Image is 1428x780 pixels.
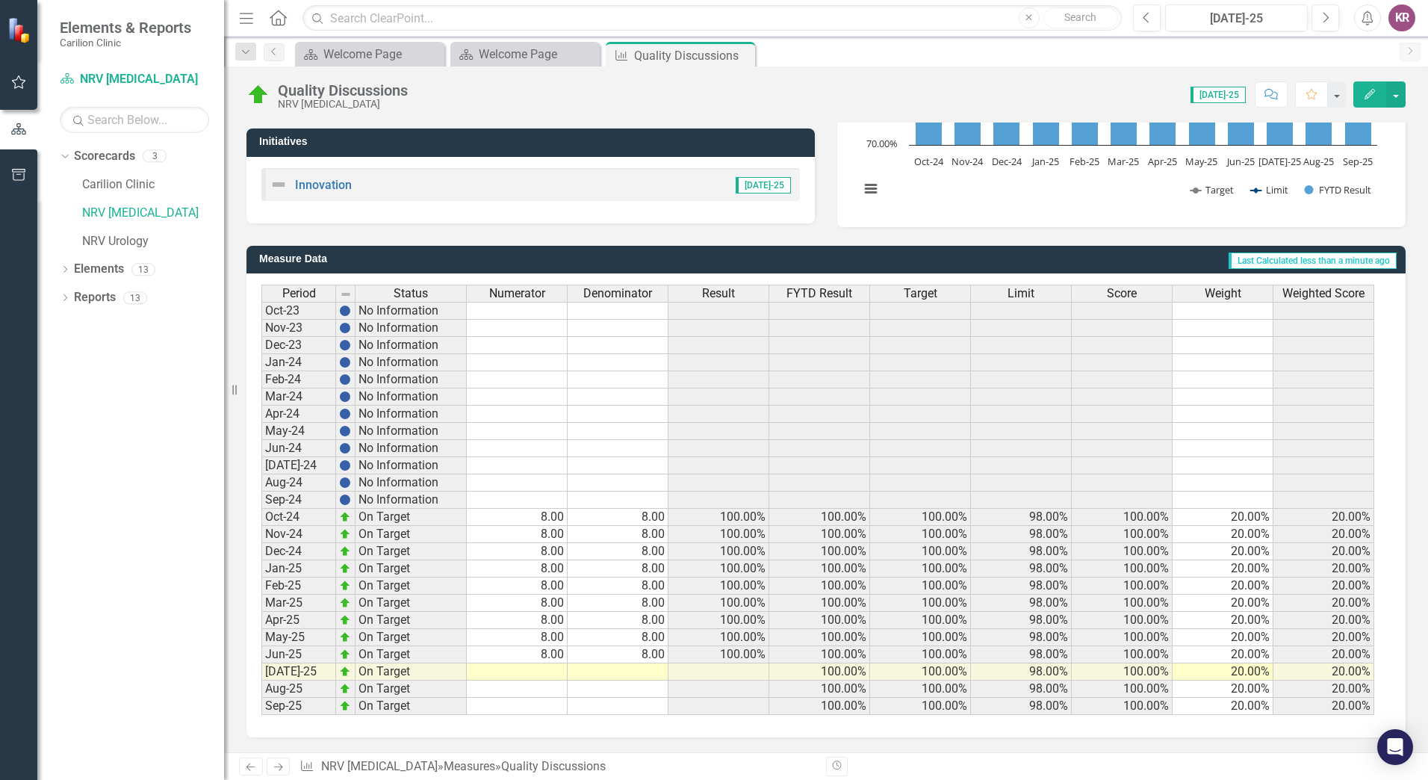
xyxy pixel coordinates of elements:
td: 98.00% [971,560,1072,578]
td: On Target [356,681,467,698]
div: 13 [123,291,147,304]
td: Nov-24 [261,526,336,543]
td: 100.00% [769,646,870,663]
td: On Target [356,698,467,715]
td: 100.00% [668,612,769,629]
a: Welcome Page [454,45,596,64]
span: Status [394,287,428,300]
td: No Information [356,371,467,389]
img: zOikAAAAAElFTkSuQmCC [339,580,351,592]
td: 20.00% [1173,663,1273,681]
td: 20.00% [1273,612,1374,629]
td: 20.00% [1273,543,1374,560]
td: No Information [356,474,467,492]
td: 100.00% [668,509,769,526]
button: Show Limit [1251,183,1288,196]
text: Feb-25 [1070,155,1099,168]
td: May-24 [261,423,336,440]
small: Carilion Clinic [60,37,191,49]
td: 100.00% [870,560,971,578]
td: Jun-24 [261,440,336,457]
td: 8.00 [467,543,568,560]
img: BgCOk07PiH71IgAAAABJRU5ErkJggg== [339,391,351,403]
td: No Information [356,406,467,423]
img: zOikAAAAAElFTkSuQmCC [339,528,351,540]
td: On Target [356,629,467,646]
td: Jun-25 [261,646,336,663]
td: 100.00% [870,595,971,612]
td: On Target [356,612,467,629]
a: NRV [MEDICAL_DATA] [60,71,209,88]
td: 20.00% [1173,526,1273,543]
td: Nov-23 [261,320,336,337]
td: 20.00% [1273,560,1374,578]
td: 100.00% [769,698,870,715]
img: BgCOk07PiH71IgAAAABJRU5ErkJggg== [339,322,351,334]
td: 98.00% [971,595,1072,612]
td: Apr-25 [261,612,336,629]
div: Open Intercom Messenger [1377,729,1413,765]
div: Welcome Page [323,45,441,64]
td: 98.00% [971,663,1072,681]
td: 8.00 [568,646,668,663]
td: 100.00% [668,560,769,578]
img: zOikAAAAAElFTkSuQmCC [339,649,351,660]
td: 20.00% [1273,595,1374,612]
input: Search ClearPoint... [302,5,1122,31]
a: Carilion Clinic [82,176,224,194]
a: Reports [74,289,116,306]
img: BgCOk07PiH71IgAAAABJRU5ErkJggg== [339,442,351,454]
text: May-25 [1185,155,1217,168]
td: Sep-25 [261,698,336,715]
text: Oct-24 [914,155,944,168]
td: Dec-23 [261,337,336,354]
td: 100.00% [870,509,971,526]
span: Elements & Reports [60,19,191,37]
td: 100.00% [769,526,870,543]
img: BgCOk07PiH71IgAAAABJRU5ErkJggg== [339,494,351,506]
span: [DATE]-25 [736,177,791,194]
td: 100.00% [668,595,769,612]
td: 8.00 [467,526,568,543]
td: 100.00% [1072,646,1173,663]
td: 100.00% [870,629,971,646]
img: On Target [246,83,270,107]
span: Target [904,287,937,300]
td: Sep-24 [261,492,336,509]
td: 20.00% [1273,663,1374,681]
div: NRV [MEDICAL_DATA] [278,99,408,110]
td: 8.00 [568,578,668,595]
td: No Information [356,354,467,371]
img: zOikAAAAAElFTkSuQmCC [339,666,351,678]
td: No Information [356,389,467,406]
td: 100.00% [870,681,971,698]
td: 8.00 [467,509,568,526]
div: [DATE]-25 [1170,10,1303,28]
td: Mar-25 [261,595,336,612]
td: 8.00 [568,543,668,560]
td: Dec-24 [261,543,336,560]
td: 100.00% [1072,612,1173,629]
td: 100.00% [769,612,870,629]
td: 20.00% [1173,509,1273,526]
text: Apr-25 [1148,155,1177,168]
td: 8.00 [467,595,568,612]
td: Apr-24 [261,406,336,423]
a: Elements [74,261,124,278]
img: zOikAAAAAElFTkSuQmCC [339,597,351,609]
text: Aug-25 [1303,155,1334,168]
td: 100.00% [870,698,971,715]
img: zOikAAAAAElFTkSuQmCC [339,511,351,523]
td: 8.00 [568,526,668,543]
td: 8.00 [568,509,668,526]
td: 100.00% [769,681,870,698]
div: Quality Discussions [278,82,408,99]
td: 20.00% [1273,509,1374,526]
td: No Information [356,320,467,337]
td: 100.00% [668,578,769,595]
a: Measures [444,759,495,773]
text: Jan-25 [1031,155,1059,168]
td: On Target [356,560,467,578]
span: Weighted Score [1282,287,1365,300]
td: 20.00% [1273,629,1374,646]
